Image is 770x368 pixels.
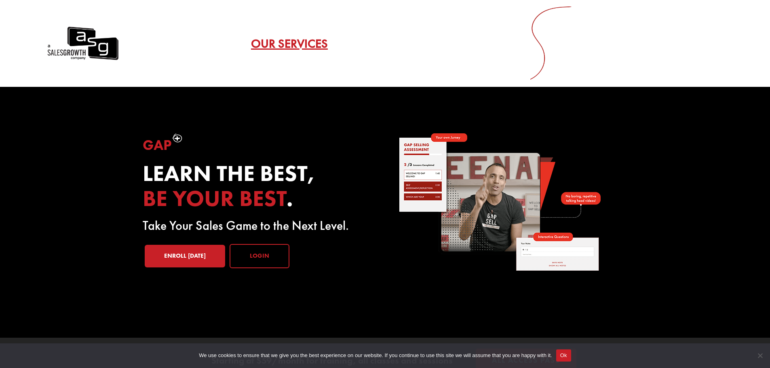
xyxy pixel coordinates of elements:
a: Enroll [DATE] [145,245,225,267]
a: Gap Selling Method [340,34,424,54]
span: We use cookies to ensure that we give you the best experience on our website. If you continue to ... [199,351,552,360]
span: Menu [605,57,626,66]
p: Take Your Sales Game to the Next Level. [143,221,372,231]
span: a [586,58,599,71]
a: Login [230,244,289,268]
img: ASG Co. Logo [46,25,118,61]
h2: Learn the best, . [143,161,372,215]
a: Our Services [251,29,340,58]
a: A Sales Growth Company Logo [46,25,118,61]
span: be your best [143,184,287,213]
a: Testimonials [424,34,480,54]
a: Resources [480,34,530,54]
span: No [756,351,764,360]
button: Ok [556,349,571,362]
img: self-paced-sales-course-online [399,133,601,271]
img: plus-symbol-white [172,133,182,143]
span: Gap [143,136,172,154]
